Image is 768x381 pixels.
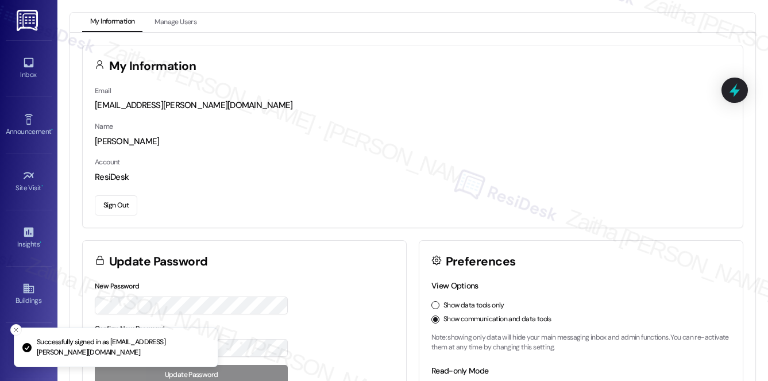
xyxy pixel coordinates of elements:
span: • [51,126,53,134]
label: Show communication and data tools [443,314,551,325]
button: My Information [82,13,142,32]
label: Email [95,86,111,95]
button: Manage Users [146,13,204,32]
h3: Preferences [446,256,516,268]
div: [EMAIL_ADDRESS][PERSON_NAME][DOMAIN_NAME] [95,99,731,111]
a: Site Visit • [6,166,52,197]
p: Note: showing only data will hide your main messaging inbox and admin functions. You can re-activ... [431,333,731,353]
p: Successfully signed in as [EMAIL_ADDRESS][PERSON_NAME][DOMAIN_NAME] [37,337,209,357]
span: • [41,182,43,190]
label: View Options [431,280,478,291]
h3: My Information [109,60,196,72]
img: ResiDesk Logo [17,10,40,31]
label: Name [95,122,113,131]
div: ResiDesk [95,171,731,183]
button: Close toast [10,324,22,336]
a: Leads [6,336,52,367]
a: Insights • [6,222,52,253]
label: New Password [95,282,140,291]
label: Account [95,157,120,167]
label: Read-only Mode [431,365,488,376]
span: • [40,238,41,247]
h3: Update Password [109,256,208,268]
a: Buildings [6,279,52,310]
a: Inbox [6,53,52,84]
div: [PERSON_NAME] [95,136,731,148]
label: Show data tools only [443,301,504,311]
button: Sign Out [95,195,137,215]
